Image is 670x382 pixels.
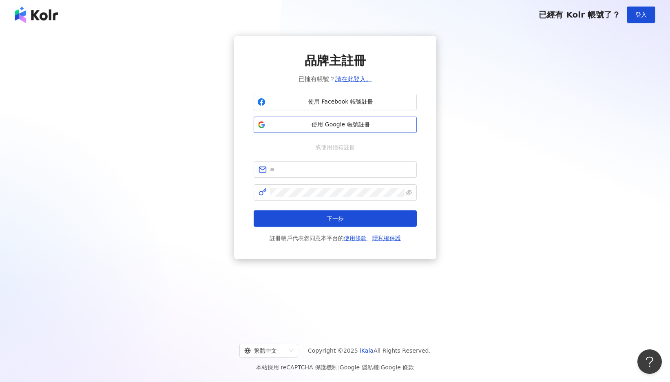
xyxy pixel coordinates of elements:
[372,235,401,241] a: 隱私權保護
[244,344,286,357] div: 繁體中文
[254,210,417,227] button: 下一步
[627,7,655,23] button: 登入
[335,75,372,83] a: 請在此登入。
[308,346,431,356] span: Copyright © 2025 All Rights Reserved.
[256,362,414,372] span: 本站採用 reCAPTCHA 保護機制
[310,143,361,152] span: 或使用信箱註冊
[344,235,367,241] a: 使用條款
[340,364,379,371] a: Google 隱私權
[637,349,662,374] iframe: Help Scout Beacon - Open
[406,190,412,195] span: eye-invisible
[380,364,414,371] a: Google 條款
[269,121,413,129] span: 使用 Google 帳號註冊
[269,98,413,106] span: 使用 Facebook 帳號註冊
[299,74,372,84] span: 已擁有帳號？
[539,10,620,20] span: 已經有 Kolr 帳號了？
[254,94,417,110] button: 使用 Facebook 帳號註冊
[15,7,58,23] img: logo
[305,52,366,69] span: 品牌主註冊
[254,117,417,133] button: 使用 Google 帳號註冊
[360,347,374,354] a: iKala
[379,364,381,371] span: |
[327,215,344,222] span: 下一步
[635,11,647,18] span: 登入
[338,364,340,371] span: |
[270,233,401,243] span: 註冊帳戶代表您同意本平台的 、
